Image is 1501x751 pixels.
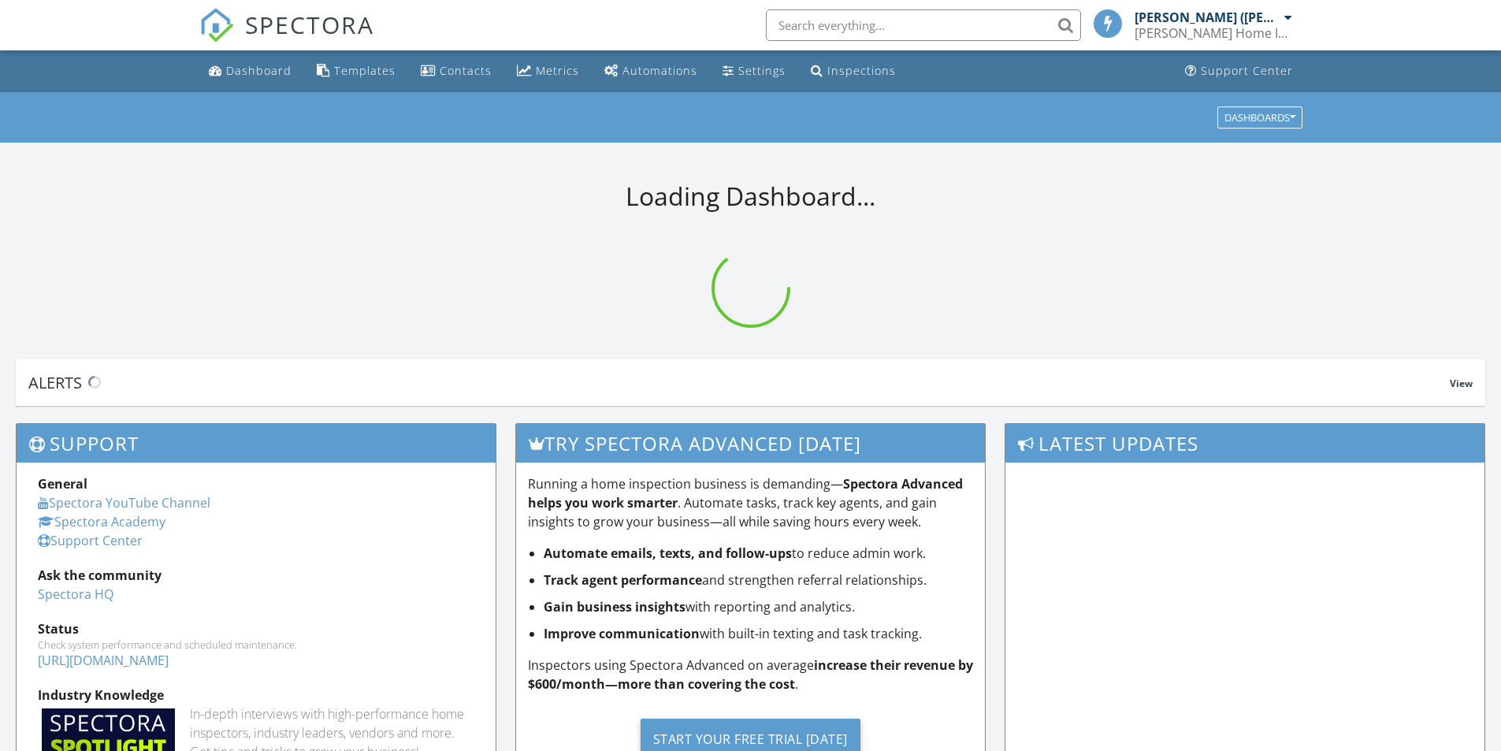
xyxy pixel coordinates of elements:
strong: increase their revenue by $600/month—more than covering the cost [528,656,973,693]
a: Settings [716,57,792,86]
div: Inspections [827,63,896,78]
div: Ask the community [38,566,474,585]
div: [PERSON_NAME] ([PERSON_NAME]) [PERSON_NAME] [1135,9,1280,25]
a: Dashboard [202,57,298,86]
div: Settings [738,63,786,78]
h3: Try spectora advanced [DATE] [516,424,986,463]
a: Spectora HQ [38,586,113,603]
div: Templates [334,63,396,78]
a: Support Center [38,532,143,549]
p: Inspectors using Spectora Advanced on average . [528,656,974,693]
strong: General [38,475,87,493]
li: and strengthen referral relationships. [544,571,974,589]
a: Automations (Basic) [598,57,704,86]
img: The Best Home Inspection Software - Spectora [199,8,234,43]
div: Metrics [536,63,579,78]
strong: Automate emails, texts, and follow-ups [544,545,792,562]
div: Alerts [28,372,1450,393]
strong: Spectora Advanced helps you work smarter [528,475,963,511]
strong: Track agent performance [544,571,702,589]
a: Metrics [511,57,585,86]
div: Dashboards [1224,112,1295,123]
div: Dashboard [226,63,292,78]
a: Spectora Academy [38,513,165,530]
a: Spectora YouTube Channel [38,494,210,511]
div: Vannier Home Inspections, LLC [1135,25,1292,41]
h3: Support [17,424,496,463]
a: Inspections [804,57,902,86]
div: Status [38,619,474,638]
div: Support Center [1201,63,1293,78]
a: Contacts [414,57,498,86]
strong: Improve communication [544,625,700,642]
a: Support Center [1179,57,1299,86]
a: [URL][DOMAIN_NAME] [38,652,169,669]
div: Check system performance and scheduled maintenance. [38,638,474,651]
div: Contacts [440,63,492,78]
li: with reporting and analytics. [544,597,974,616]
input: Search everything... [766,9,1081,41]
button: Dashboards [1217,106,1302,128]
strong: Gain business insights [544,598,685,615]
p: Running a home inspection business is demanding— . Automate tasks, track key agents, and gain ins... [528,474,974,531]
li: with built-in texting and task tracking. [544,624,974,643]
li: to reduce admin work. [544,544,974,563]
h3: Latest Updates [1005,424,1484,463]
a: SPECTORA [199,21,374,54]
div: Automations [622,63,697,78]
span: View [1450,377,1473,390]
a: Templates [310,57,402,86]
div: Industry Knowledge [38,686,474,705]
span: SPECTORA [245,8,374,41]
